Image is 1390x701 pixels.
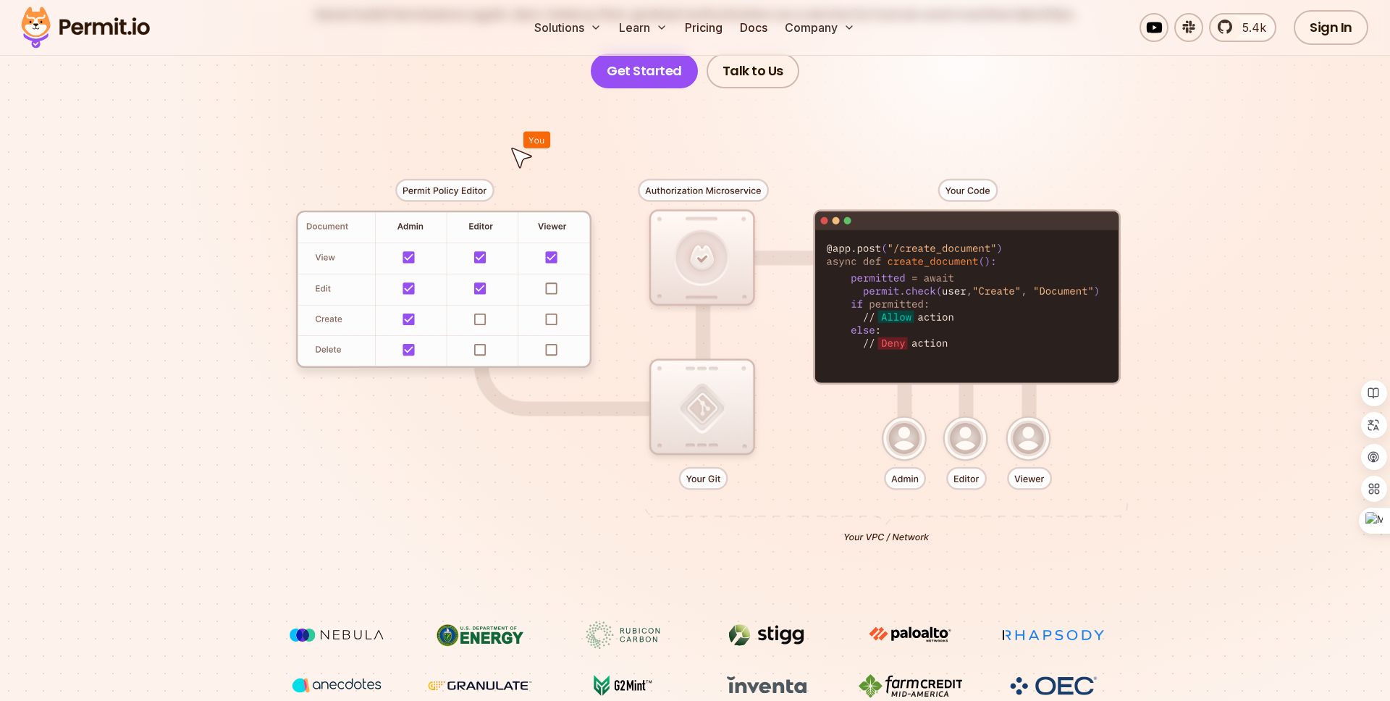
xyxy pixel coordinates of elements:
[679,13,728,42] a: Pricing
[282,672,391,699] img: vega
[14,3,156,52] img: Permit logo
[712,621,821,649] img: Stigg
[569,621,678,649] img: Rubicon
[1294,10,1368,45] a: Sign In
[591,54,698,88] a: Get Started
[999,621,1108,649] img: Rhapsody Health
[856,621,964,647] img: paloalto
[426,621,534,649] img: US department of energy
[734,13,773,42] a: Docs
[712,672,821,698] img: inventa
[1209,13,1276,42] a: 5.4k
[282,621,391,649] img: Nebula
[528,13,607,42] button: Solutions
[1007,674,1100,697] img: OEC
[856,672,964,700] img: Farm Credit
[569,672,678,700] img: G2mint
[426,672,534,700] img: Granulate
[613,13,673,42] button: Learn
[779,13,861,42] button: Company
[707,54,799,88] a: Talk to Us
[1234,19,1266,36] span: 5.4k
